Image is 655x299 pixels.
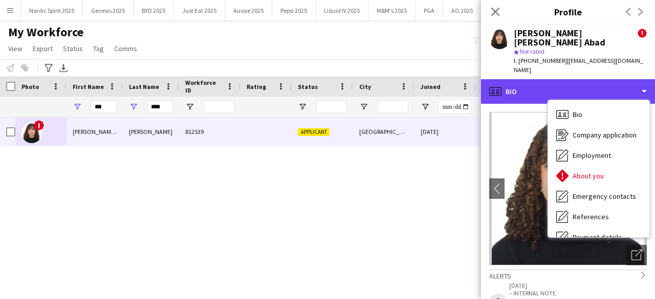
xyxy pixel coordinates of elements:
[83,1,134,20] button: Genesis 2025
[247,83,266,90] span: Rating
[89,42,108,55] a: Tag
[509,282,647,289] p: [DATE]
[110,42,141,55] a: Comms
[204,101,234,113] input: Workforce ID Filter Input
[67,118,123,146] div: [PERSON_NAME] [PERSON_NAME]
[93,44,104,53] span: Tag
[481,79,655,104] div: Bio
[489,112,647,265] img: Crew avatar or photo
[520,48,544,55] span: Not rated
[573,171,604,180] span: About you
[548,186,649,206] div: Emergency contacts
[548,206,649,227] div: References
[573,110,582,119] span: Bio
[509,289,647,297] p: – INTERNAL NOTE
[21,1,83,20] button: Nordic Spirit 2025
[225,1,272,20] button: Aussie 2025
[123,118,179,146] div: [PERSON_NAME]
[481,5,655,18] h3: Profile
[298,128,330,136] span: Applicant
[573,130,637,140] span: Company application
[368,1,416,20] button: M&M's 2025
[29,42,57,55] a: Export
[91,101,117,113] input: First Name Filter Input
[514,57,567,64] span: t. [PHONE_NUMBER]
[42,62,55,74] app-action-btn: Advanced filters
[638,29,647,38] span: !
[174,1,225,20] button: Just Eat 2025
[298,102,307,111] button: Open Filter Menu
[21,123,42,143] img: Liz Andrea Alvarado Abad
[416,1,443,20] button: PGA
[298,83,318,90] span: Status
[443,1,482,20] button: AO 2025
[33,44,53,53] span: Export
[57,62,70,74] app-action-btn: Export XLSX
[548,166,649,186] div: About you
[114,44,137,53] span: Comms
[548,145,649,166] div: Employment
[129,102,138,111] button: Open Filter Menu
[134,1,174,20] button: BYD 2025
[185,102,194,111] button: Open Filter Menu
[21,83,39,90] span: Photo
[626,245,647,265] div: Open photos pop-in
[489,269,647,281] div: Alerts
[548,125,649,145] div: Company application
[8,44,23,53] span: View
[353,118,414,146] div: [GEOGRAPHIC_DATA]
[548,104,649,125] div: Bio
[59,42,87,55] a: Status
[272,1,316,20] button: Pepsi 2025
[414,118,476,146] div: [DATE]
[4,42,27,55] a: View
[573,233,622,242] span: Payment details
[421,83,441,90] span: Joined
[316,101,347,113] input: Status Filter Input
[8,25,83,40] span: My Workforce
[179,118,241,146] div: 812539
[573,192,636,201] span: Emergency contacts
[73,83,104,90] span: First Name
[63,44,83,53] span: Status
[378,101,408,113] input: City Filter Input
[514,29,638,47] div: [PERSON_NAME] [PERSON_NAME] Abad
[34,120,44,130] span: !
[439,101,470,113] input: Joined Filter Input
[359,83,371,90] span: City
[147,101,173,113] input: Last Name Filter Input
[421,102,430,111] button: Open Filter Menu
[185,79,222,94] span: Workforce ID
[359,102,368,111] button: Open Filter Menu
[573,151,611,160] span: Employment
[514,57,643,74] span: | [EMAIL_ADDRESS][DOMAIN_NAME]
[573,212,609,221] span: References
[73,102,82,111] button: Open Filter Menu
[129,83,159,90] span: Last Name
[548,227,649,247] div: Payment details
[316,1,368,20] button: Liquid IV 2025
